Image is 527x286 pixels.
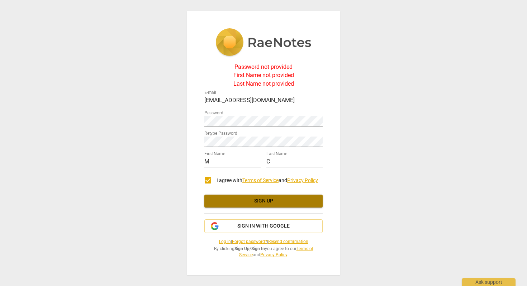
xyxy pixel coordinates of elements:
[204,72,323,78] div: First Name not provided
[266,152,287,156] label: Last Name
[204,219,323,233] button: Sign in with Google
[204,152,225,156] label: First Name
[260,252,287,257] a: Privacy Policy
[204,91,216,95] label: E-mail
[242,177,279,183] a: Terms of Service
[237,223,290,230] span: Sign in with Google
[204,64,323,70] div: Password not provided
[204,132,237,136] label: Retype Password
[268,239,308,244] a: Resend confirmation
[204,111,223,115] label: Password
[287,177,318,183] a: Privacy Policy
[215,28,312,58] img: 5ac2273c67554f335776073100b6d88f.svg
[204,246,323,258] span: By clicking / you agree to our and .
[204,195,323,208] button: Sign up
[204,81,323,87] div: Last Name not provided
[462,278,516,286] div: Ask support
[251,246,265,251] b: Sign In
[219,239,231,244] a: Log in
[210,197,317,205] span: Sign up
[204,239,323,245] span: | |
[239,246,313,257] a: Terms of Service
[232,239,267,244] a: Forgot password?
[234,246,250,251] b: Sign Up
[217,177,318,183] span: I agree with and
